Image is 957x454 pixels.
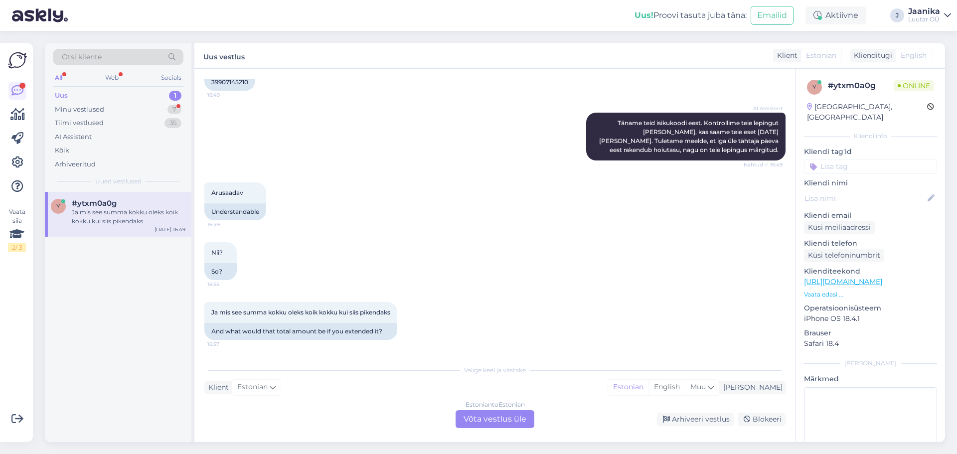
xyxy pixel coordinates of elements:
[635,10,653,20] b: Uus!
[211,249,223,256] span: Nii?
[204,203,266,220] div: Understandable
[608,380,648,395] div: Estonian
[745,105,783,112] span: AI Assistent
[169,91,181,101] div: 1
[55,91,68,101] div: Uus
[804,338,937,349] p: Safari 18.4
[894,80,934,91] span: Online
[55,105,104,115] div: Minu vestlused
[908,7,951,23] a: JaanikaLuutar OÜ
[804,359,937,368] div: [PERSON_NAME]
[237,382,268,393] span: Estonian
[719,382,783,393] div: [PERSON_NAME]
[804,210,937,221] p: Kliendi email
[751,6,794,25] button: Emailid
[204,74,255,91] div: 39907145210
[204,263,237,280] div: So?
[804,277,882,286] a: [URL][DOMAIN_NAME]
[55,132,92,142] div: AI Assistent
[805,6,866,24] div: Aktiivne
[850,50,892,61] div: Klienditugi
[159,71,183,84] div: Socials
[804,221,875,234] div: Küsi meiliaadressi
[738,413,786,426] div: Blokeeri
[8,243,26,252] div: 2 / 3
[648,380,685,395] div: English
[804,303,937,313] p: Operatsioonisüsteem
[804,249,884,262] div: Küsi telefoninumbrit
[807,102,927,123] div: [GEOGRAPHIC_DATA], [GEOGRAPHIC_DATA]
[95,177,142,186] span: Uued vestlused
[744,161,783,168] span: Nähtud ✓ 16:49
[901,50,927,61] span: English
[635,9,747,21] div: Proovi tasuta juba täna:
[55,159,96,169] div: Arhiveeritud
[466,400,525,409] div: Estonian to Estonian
[8,51,27,70] img: Askly Logo
[207,340,245,348] span: 16:57
[908,15,940,23] div: Luutar OÜ
[804,328,937,338] p: Brauser
[204,323,397,340] div: And what would that total amount be if you extended it?
[804,313,937,324] p: iPhone OS 18.4.1
[62,52,102,62] span: Otsi kliente
[804,159,937,174] input: Lisa tag
[828,80,894,92] div: # ytxm0a0g
[211,189,243,196] span: Arusaadav
[804,132,937,141] div: Kliendi info
[103,71,121,84] div: Web
[56,202,60,210] span: y
[167,105,181,115] div: 7
[164,118,181,128] div: 35
[908,7,940,15] div: Jaanika
[690,382,706,391] span: Muu
[72,199,117,208] span: #ytxm0a0g
[207,221,245,228] span: 16:49
[804,147,937,157] p: Kliendi tag'id
[804,266,937,277] p: Klienditeekond
[207,281,245,288] span: 16:55
[207,91,245,99] span: 16:49
[599,119,780,153] span: Täname teid isikukoodi eest. Kontrollime teie lepingut [PERSON_NAME], kas saame teie eset [DATE] ...
[204,366,786,375] div: Valige keel ja vastake
[804,290,937,299] p: Vaata edasi ...
[804,193,926,204] input: Lisa nimi
[55,118,104,128] div: Tiimi vestlused
[804,374,937,384] p: Märkmed
[53,71,64,84] div: All
[456,410,534,428] div: Võta vestlus üle
[890,8,904,22] div: J
[8,207,26,252] div: Vaata siia
[806,50,836,61] span: Estonian
[657,413,734,426] div: Arhiveeri vestlus
[804,178,937,188] p: Kliendi nimi
[203,49,245,62] label: Uus vestlus
[72,208,185,226] div: Ja mis see summa kokku oleks koik kokku kui siis pikendaks
[773,50,797,61] div: Klient
[55,146,69,155] div: Kõik
[155,226,185,233] div: [DATE] 16:49
[211,308,390,316] span: Ja mis see summa kokku oleks koik kokku kui siis pikendaks
[812,83,816,91] span: y
[204,382,229,393] div: Klient
[804,238,937,249] p: Kliendi telefon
